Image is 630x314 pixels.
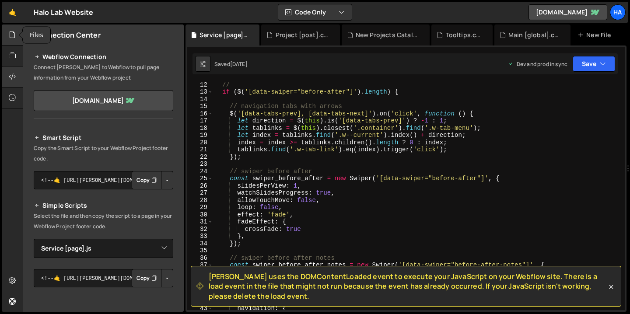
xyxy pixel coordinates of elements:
div: 26 [187,182,213,190]
div: 22 [187,154,213,161]
p: Select the file and then copy the script to a page in your Webflow Project footer code. [34,211,173,232]
p: Connect [PERSON_NAME] to Webflow to pull page information from your Webflow project [34,62,173,83]
div: New File [577,31,614,39]
div: 24 [187,168,213,175]
span: [PERSON_NAME] uses the DOMContentLoaded event to execute your JavaScript on your Webflow site. Th... [209,272,607,301]
div: 29 [187,204,213,211]
div: 37 [187,262,213,269]
div: 33 [187,233,213,240]
h2: Connection Center [34,30,101,40]
div: Tooltips.css [446,31,482,39]
textarea: <!--🤙 [URL][PERSON_NAME][DOMAIN_NAME]> <script>document.addEventListener("DOMContentLoaded", func... [34,269,173,287]
div: 43 [187,305,213,312]
div: 16 [187,110,213,118]
div: Button group with nested dropdown [132,171,173,189]
div: 15 [187,103,213,110]
div: 32 [187,226,213,233]
div: Project [post].css [276,31,329,39]
div: 12 [187,81,213,89]
h2: Simple Scripts [34,200,173,211]
div: New Projects Catalog [page].js [356,31,420,39]
div: 41 [187,290,213,298]
div: 28 [187,197,213,204]
div: Halo Lab Website [34,7,94,17]
h2: Smart Script [34,133,173,143]
textarea: <!--🤙 [URL][PERSON_NAME][DOMAIN_NAME]> <script>document.addEventListener("DOMContentLoaded", func... [34,171,173,189]
div: 25 [187,175,213,182]
div: 34 [187,240,213,248]
div: 17 [187,117,213,125]
div: 35 [187,247,213,255]
div: 36 [187,255,213,262]
a: [DOMAIN_NAME] [34,90,173,111]
p: Copy the Smart Script to your Webflow Project footer code. [34,143,173,164]
div: 14 [187,96,213,103]
div: 31 [187,218,213,226]
div: 13 [187,88,213,96]
div: 30 [187,211,213,219]
button: Copy [132,269,161,287]
a: Ha [610,4,626,20]
div: 23 [187,160,213,168]
div: 19 [187,132,213,139]
div: Button group with nested dropdown [132,269,173,287]
div: [DATE] [230,60,248,68]
button: Copy [132,171,161,189]
div: 39 [187,276,213,283]
div: Main [global].css [508,31,560,39]
div: 20 [187,139,213,147]
a: 🤙 [2,2,23,23]
a: [DOMAIN_NAME] [528,4,607,20]
button: Save [573,56,615,72]
div: Dev and prod in sync [508,60,567,68]
div: 38 [187,269,213,276]
h2: Webflow Connection [34,52,173,62]
div: Service [page].js [199,31,249,39]
div: 21 [187,146,213,154]
div: 40 [187,283,213,291]
div: Saved [214,60,248,68]
button: Code Only [278,4,352,20]
div: 18 [187,125,213,132]
div: Files [23,27,50,43]
div: 42 [187,298,213,305]
div: 27 [187,189,213,197]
